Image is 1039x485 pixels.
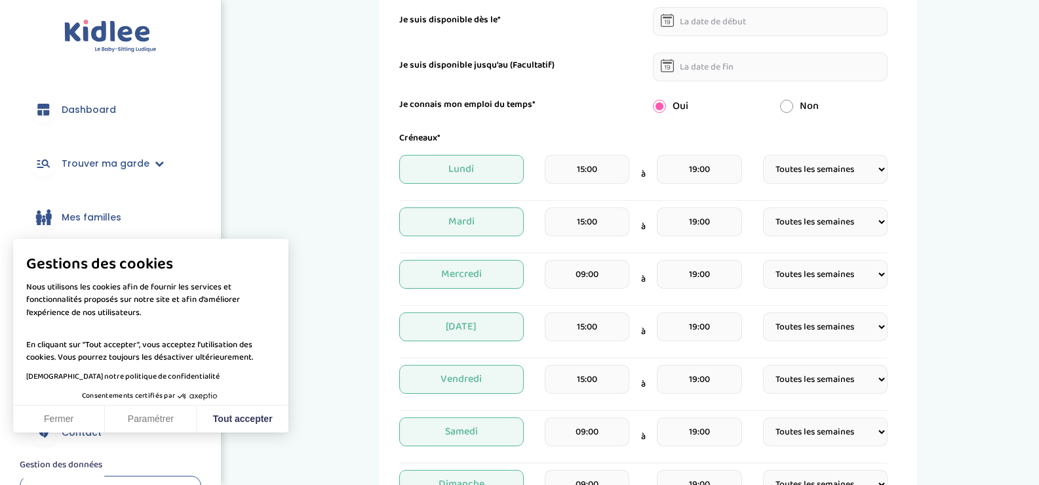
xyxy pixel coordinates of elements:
[20,194,201,241] a: Mes familles
[657,312,741,341] input: heure de fin
[545,207,629,236] input: heure de debut
[20,459,102,471] span: Gestion des données
[399,58,555,72] label: Je suis disponible jusqu'au (Facultatif)
[105,406,197,433] button: Paramétrer
[657,365,741,394] input: heure de fin
[545,417,629,446] input: heure de debut
[653,53,888,81] input: La date de fin
[399,260,524,289] span: Mercredi
[12,452,110,479] button: Fermer le widget sans consentement
[64,20,157,53] img: logo.svg
[399,131,441,145] label: Créneaux*
[545,155,629,184] input: heure de debut
[545,365,629,394] input: heure de debut
[75,388,226,405] button: Consentements certifiés par
[399,13,501,27] label: Je suis disponible dès le*
[62,211,121,224] span: Mes familles
[197,406,288,433] button: Tout accepter
[399,417,524,446] span: Samedi
[178,377,217,416] svg: Axeptio
[399,365,524,394] span: Vendredi
[545,260,629,289] input: heure de debut
[641,377,646,391] span: à
[399,98,536,112] label: Je connais mon emploi du temps*
[641,272,646,286] span: à
[20,409,201,456] a: Contact
[399,207,524,236] span: Mardi
[26,281,275,320] p: Nous utilisons les cookies afin de fournir les services et fonctionnalités proposés sur notre sit...
[657,260,741,289] input: heure de fin
[657,155,741,184] input: heure de fin
[26,326,275,364] p: En cliquant sur ”Tout accepter”, vous acceptez l’utilisation des cookies. Vous pourrez toujours l...
[399,155,524,184] span: Lundi
[82,392,175,400] span: Consentements certifiés par
[13,406,105,433] button: Fermer
[641,325,646,339] span: à
[399,312,524,341] span: [DATE]
[20,140,201,187] a: Trouver ma garde
[641,430,646,444] span: à
[770,98,897,114] div: Non
[62,426,102,440] span: Contact
[62,103,116,117] span: Dashboard
[657,417,741,446] input: heure de fin
[653,7,888,36] input: La date de début
[641,220,646,234] span: à
[26,255,275,274] span: Gestions des cookies
[657,207,741,236] input: heure de fin
[545,312,629,341] input: heure de debut
[26,370,220,383] a: [DEMOGRAPHIC_DATA] notre politique de confidentialité
[641,167,646,181] span: à
[20,86,201,133] a: Dashboard
[643,98,770,114] div: Oui
[62,157,149,171] span: Trouver ma garde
